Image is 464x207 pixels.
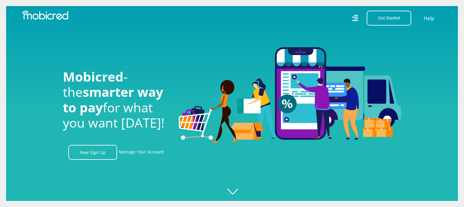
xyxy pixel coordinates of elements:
a: Help [423,14,435,22]
span: smarter way to pay [63,83,163,116]
h1: - the for what you want [DATE]! [63,69,170,131]
span: Mobicred [63,68,124,85]
a: New Sign Up [68,145,117,160]
button: Get Started [367,11,411,26]
img: Mobicred [22,11,68,20]
img: Welcome to Mobicred [179,47,401,143]
a: Manage Your Account [119,145,164,160]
